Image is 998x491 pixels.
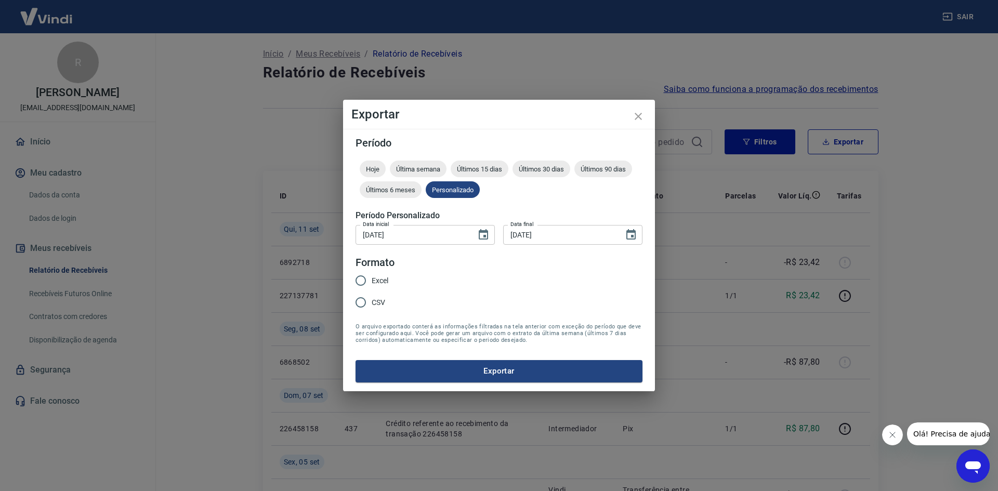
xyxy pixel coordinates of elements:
span: CSV [372,297,385,308]
iframe: Botão para abrir a janela de mensagens [956,449,990,483]
div: Últimos 30 dias [513,161,570,177]
span: Personalizado [426,186,480,194]
button: Exportar [356,360,642,382]
h4: Exportar [351,108,647,121]
span: O arquivo exportado conterá as informações filtradas na tela anterior com exceção do período que ... [356,323,642,343]
div: Última semana [390,161,447,177]
legend: Formato [356,255,395,270]
iframe: Mensagem da empresa [907,422,990,445]
label: Data final [510,220,534,228]
span: Últimos 30 dias [513,165,570,173]
input: DD/MM/YYYY [503,225,616,244]
span: Última semana [390,165,447,173]
iframe: Fechar mensagem [882,424,903,445]
div: Personalizado [426,181,480,198]
input: DD/MM/YYYY [356,225,469,244]
label: Data inicial [363,220,389,228]
span: Olá! Precisa de ajuda? [6,7,87,16]
h5: Período Personalizado [356,210,642,221]
span: Excel [372,275,388,286]
div: Últimos 90 dias [574,161,632,177]
h5: Período [356,138,642,148]
span: Hoje [360,165,386,173]
div: Últimos 15 dias [451,161,508,177]
button: Choose date, selected date is 15 de set de 2025 [621,224,641,245]
div: Últimos 6 meses [360,181,422,198]
span: Últimos 6 meses [360,186,422,194]
span: Últimos 15 dias [451,165,508,173]
button: Choose date, selected date is 1 de set de 2025 [473,224,494,245]
div: Hoje [360,161,386,177]
button: close [626,104,651,129]
span: Últimos 90 dias [574,165,632,173]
